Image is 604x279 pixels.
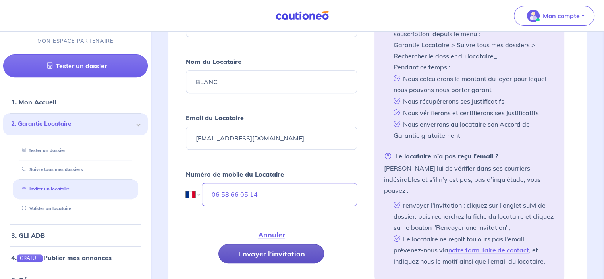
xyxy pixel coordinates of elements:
[390,118,555,141] li: Nous enverrons au locataire son Accord de Garantie gratuitement
[11,231,45,239] a: 3. GLI ADB
[19,148,66,153] a: Tester un dossier
[186,114,244,122] strong: Email du Locataire
[390,233,555,267] li: Le locataire ne reçoit toujours pas l'email, prévenez-nous via , et indiquez nous le motif ainsi ...
[514,6,594,26] button: illu_account_valid_menu.svgMon compte
[13,164,138,177] div: Suivre tous mes dossiers
[11,98,56,106] a: 1. Mon Accueil
[390,73,555,95] li: Nous calculerons le montant du loyer pour lequel nous pouvons nous porter garant
[13,202,138,215] div: Valider un locataire
[390,95,555,107] li: Nous récupérerons ses justificatifs
[37,37,114,45] p: MON ESPACE PARTENAIRE
[186,127,357,150] input: Ex : john.doe@gmail.com
[384,150,498,162] strong: Le locataire n’a pas reçu l’email ?
[390,107,555,118] li: Nous vérifierons et certifierons ses justificatifs
[384,150,555,267] li: [PERSON_NAME] lui de vérifier dans ses courriers indésirables et s'il n’y est pas, pas d’inquiétu...
[19,167,83,173] a: Suivre tous mes dossiers
[3,94,148,110] div: 1. Mon Accueil
[11,119,134,129] span: 2. Garantie Locataire
[238,225,304,244] button: Annuler
[3,250,148,266] div: 4.GRATUITPublier mes annonces
[13,183,138,196] div: Inviter un locataire
[543,11,580,21] p: Mon compte
[202,183,357,206] input: 06 45 54 34 33
[272,11,332,21] img: Cautioneo
[3,113,148,135] div: 2. Garantie Locataire
[3,54,148,77] a: Tester un dossier
[11,254,112,262] a: 4.GRATUITPublier mes annonces
[218,244,324,263] button: Envoyer l’invitation
[390,17,555,73] li: Vous pourrez suivre l’avancement de sa souscription, depuis le menu : Garantie Locataire > Suivre...
[19,206,71,211] a: Valider un locataire
[390,199,555,233] li: renvoyer l'invitation : cliquez sur l'onglet suivi de dossier, puis recherchez la fiche du locata...
[3,227,148,243] div: 3. GLI ADB
[527,10,540,22] img: illu_account_valid_menu.svg
[186,70,357,93] input: Ex : Durand
[19,187,70,192] a: Inviter un locataire
[448,246,529,254] a: notre formulaire de contact
[186,58,241,65] strong: Nom du Locataire
[13,144,138,157] div: Tester un dossier
[186,170,284,178] strong: Numéro de mobile du Locataire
